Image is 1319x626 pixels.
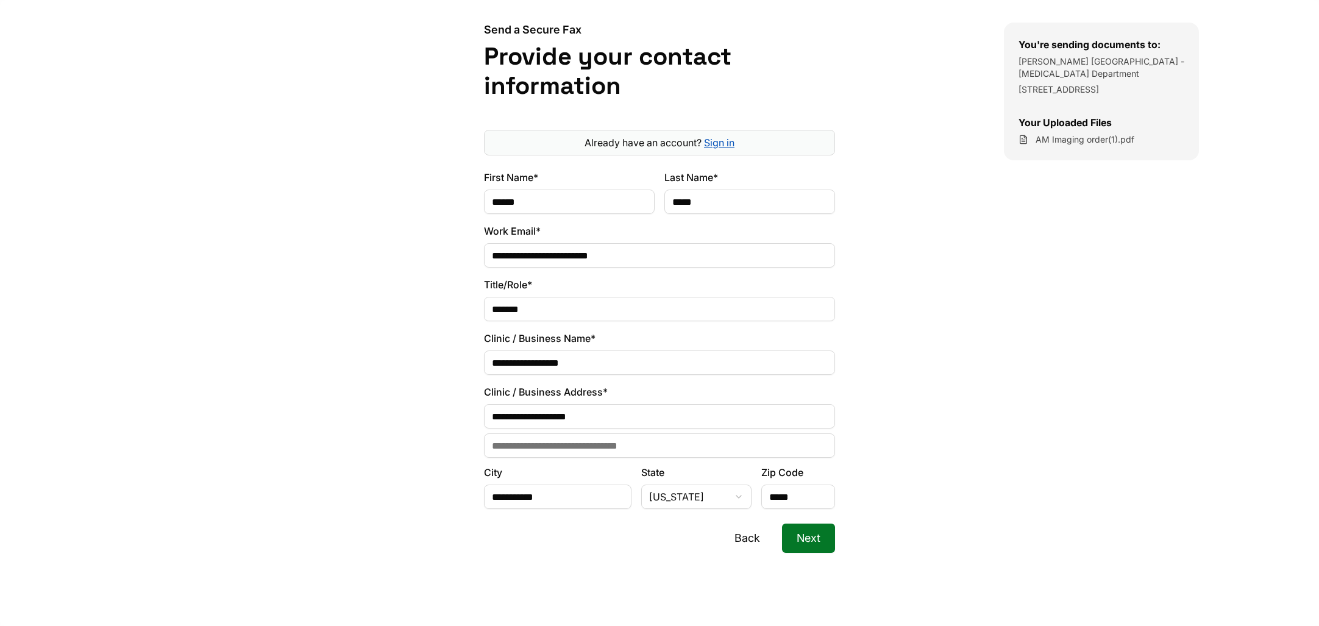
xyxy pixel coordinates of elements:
[782,524,835,553] button: Next
[489,135,830,150] p: Already have an account?
[484,170,655,185] label: First Name*
[484,224,835,238] label: Work Email*
[664,170,835,185] label: Last Name*
[1019,84,1184,96] p: [STREET_ADDRESS]
[484,42,835,101] h1: Provide your contact information
[484,277,835,292] label: Title/Role*
[761,465,835,480] label: Zip Code
[641,465,752,480] label: State
[1036,133,1134,146] span: AM Imaging order(1).pdf
[484,23,835,37] h2: Send a Secure Fax
[484,465,631,480] label: City
[1019,55,1184,80] p: [PERSON_NAME] [GEOGRAPHIC_DATA] - [MEDICAL_DATA] Department
[720,524,775,553] button: Back
[704,137,734,149] a: Sign in
[1019,37,1184,52] h3: You're sending documents to:
[1019,115,1184,130] h3: Your Uploaded Files
[484,385,835,399] label: Clinic / Business Address*
[484,331,835,346] label: Clinic / Business Name*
